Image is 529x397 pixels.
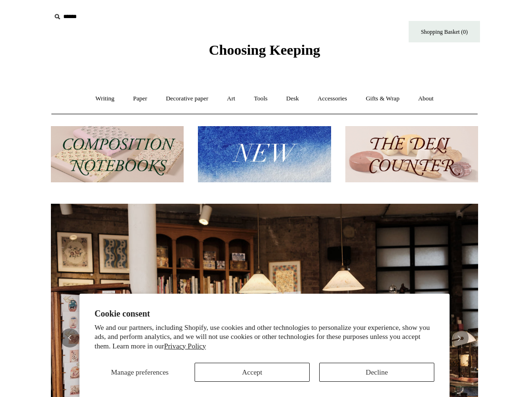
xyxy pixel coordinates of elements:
[195,363,310,382] button: Accept
[278,86,308,111] a: Desk
[410,86,442,111] a: About
[450,328,469,347] button: Next
[309,86,356,111] a: Accessories
[209,42,320,58] span: Choosing Keeping
[125,86,156,111] a: Paper
[409,21,480,42] a: Shopping Basket (0)
[209,50,320,56] a: Choosing Keeping
[95,323,434,351] p: We and our partners, including Shopify, use cookies and other technologies to personalize your ex...
[198,126,331,183] img: New.jpg__PID:f73bdf93-380a-4a35-bcfe-7823039498e1
[95,363,185,382] button: Manage preferences
[164,342,206,350] a: Privacy Policy
[87,86,123,111] a: Writing
[51,126,184,183] img: 202302 Composition ledgers.jpg__PID:69722ee6-fa44-49dd-a067-31375e5d54ec
[245,86,276,111] a: Tools
[345,126,478,183] img: The Deli Counter
[218,86,244,111] a: Art
[357,86,408,111] a: Gifts & Wrap
[95,309,434,319] h2: Cookie consent
[60,328,79,347] button: Previous
[111,368,168,376] span: Manage preferences
[319,363,434,382] button: Decline
[157,86,217,111] a: Decorative paper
